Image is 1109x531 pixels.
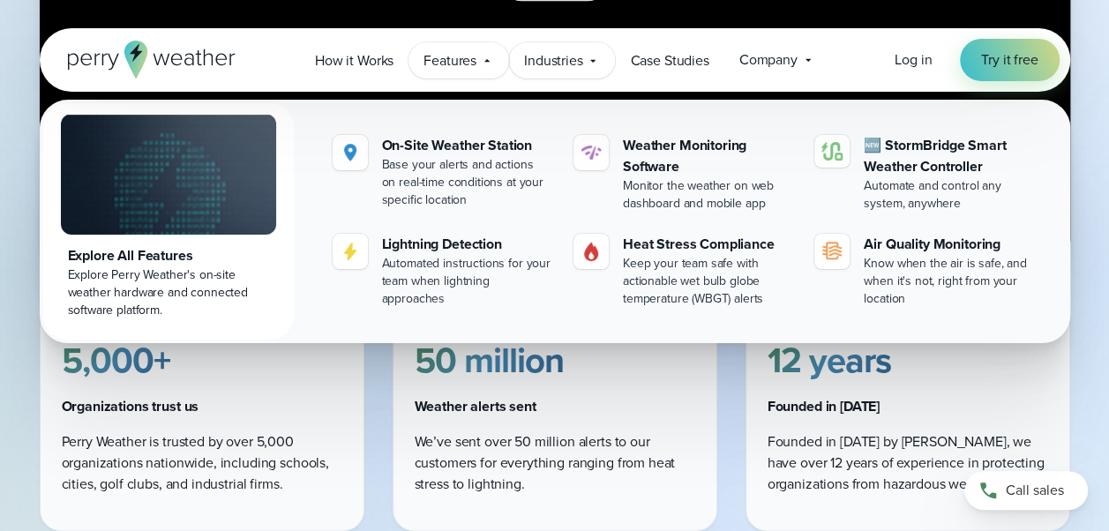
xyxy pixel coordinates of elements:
[581,142,602,163] img: software-icon.svg
[415,431,695,495] p: We’ve sent over 50 million alerts to our customers for everything ranging from heat stress to lig...
[68,266,269,319] div: Explore Perry Weather's on-site weather hardware and connected software platform.
[960,39,1059,81] a: Try it free
[623,135,793,177] div: Weather Monitoring Software
[315,50,393,71] span: How it Works
[524,50,583,71] span: Industries
[62,334,170,386] strong: 5,000+
[615,42,723,79] a: Case Studies
[62,431,342,495] p: Perry Weather is trusted by over 5,000 organizations nationwide, including schools, cities, golf ...
[1006,480,1064,501] span: Call sales
[864,234,1034,255] div: Air Quality Monitoring
[623,255,793,308] div: Keep your team safe with actionable wet bulb globe temperature (WBGT) alerts
[623,177,793,213] div: Monitor the weather on web dashboard and mobile app
[382,156,552,209] div: Base your alerts and actions on real-time conditions at your specific location
[821,241,843,262] img: aqi-icon.svg
[739,49,798,71] span: Company
[623,234,793,255] div: Heat Stress Compliance
[423,50,476,71] span: Features
[382,234,552,255] div: Lightning Detection
[768,396,1048,417] h4: Founded in [DATE]
[864,135,1034,177] div: 🆕 StormBridge Smart Weather Controller
[326,227,559,315] a: Lightning Detection Automated instructions for your team when lightning approaches
[43,103,294,340] a: Explore All Features Explore Perry Weather's on-site weather hardware and connected software plat...
[864,177,1034,213] div: Automate and control any system, anywhere
[768,431,1048,495] p: Founded in [DATE] by [PERSON_NAME], we have over 12 years of experience in protecting organizatio...
[981,49,1038,71] span: Try it free
[807,227,1041,315] a: Air Quality Monitoring Know when the air is safe, and when it's not, right from your location
[300,42,408,79] a: How it Works
[864,255,1034,308] div: Know when the air is safe, and when it's not, right from your location
[821,142,843,161] img: stormbridge-icon-V6.svg
[326,128,559,216] a: On-Site Weather Station Base your alerts and actions on real-time conditions at your specific loc...
[581,241,602,262] img: Gas.svg
[382,255,552,308] div: Automated instructions for your team when lightning approaches
[566,128,800,220] a: Weather Monitoring Software Monitor the weather on web dashboard and mobile app
[807,128,1041,220] a: 🆕 StormBridge Smart Weather Controller Automate and control any system, anywhere
[68,245,269,266] div: Explore All Features
[62,396,342,417] h4: Organizations trust us
[415,334,564,386] strong: 50 million
[382,135,552,156] div: On-Site Weather Station
[895,49,932,71] a: Log in
[566,227,800,315] a: Heat Stress Compliance Keep your team safe with actionable wet bulb globe temperature (WBGT) alerts
[895,49,932,70] span: Log in
[630,50,708,71] span: Case Studies
[964,471,1088,510] a: Call sales
[340,142,361,163] img: Location.svg
[340,241,361,262] img: lightning-icon.svg
[768,334,891,386] strong: 12 years
[415,396,695,417] h5: Weather alerts sent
